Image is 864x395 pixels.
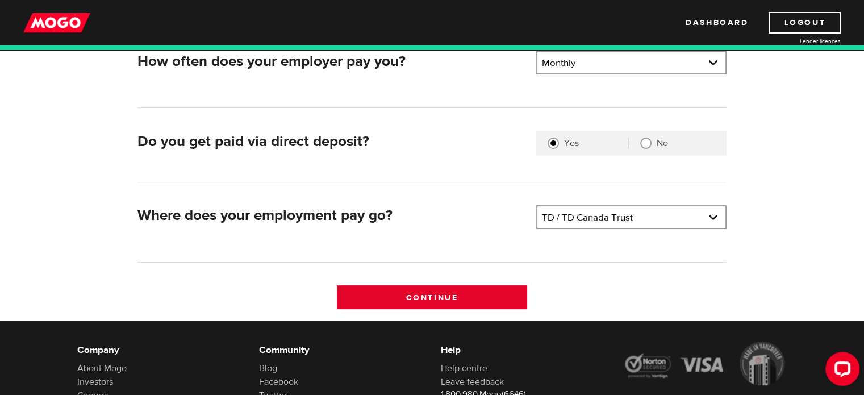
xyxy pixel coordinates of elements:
iframe: LiveChat chat widget [816,347,864,395]
h2: How often does your employer pay you? [137,53,527,70]
a: Dashboard [686,12,748,34]
img: legal-icons-92a2ffecb4d32d839781d1b4e4802d7b.png [623,342,787,386]
a: Facebook [259,376,298,388]
label: Yes [564,138,628,149]
a: Leave feedback [441,376,504,388]
label: No [657,138,715,149]
a: Blog [259,363,277,374]
a: Logout [769,12,841,34]
input: Continue [337,285,527,309]
h2: Where does your employment pay go? [137,207,527,224]
a: Lender licences [756,37,841,45]
a: Help centre [441,363,487,374]
h2: Do you get paid via direct deposit? [137,133,527,151]
a: About Mogo [77,363,127,374]
h6: Company [77,343,242,357]
input: Yes [548,138,559,149]
a: Investors [77,376,113,388]
img: mogo_logo-11ee424be714fa7cbb0f0f49df9e16ec.png [23,12,90,34]
input: No [640,138,652,149]
h6: Help [441,343,606,357]
h6: Community [259,343,424,357]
